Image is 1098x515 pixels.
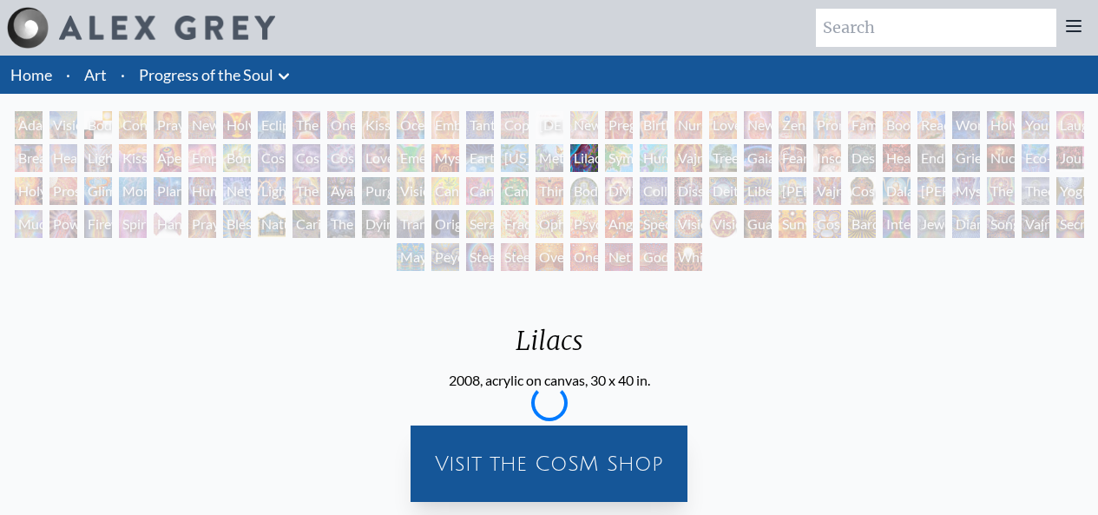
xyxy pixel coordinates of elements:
div: Caring [293,210,320,238]
div: Liberation Through Seeing [744,177,772,205]
div: DMT - The Spirit Molecule [605,177,633,205]
div: Third Eye Tears of Joy [536,177,563,205]
div: Reading [917,111,945,139]
div: Metamorphosis [536,144,563,172]
div: Angel Skin [605,210,633,238]
div: Mudra [15,210,43,238]
div: Peyote Being [431,243,459,271]
div: Bardo Being [848,210,876,238]
div: White Light [674,243,702,271]
div: Tantra [466,111,494,139]
input: Search [816,9,1056,47]
div: Nursing [674,111,702,139]
div: Insomnia [813,144,841,172]
div: Visionary Origin of Language [49,111,77,139]
div: The Shulgins and their Alchemical Angels [293,177,320,205]
div: Tree & Person [709,144,737,172]
div: Godself [640,243,667,271]
div: Networks [223,177,251,205]
div: Mayan Being [397,243,424,271]
div: Earth Energies [466,144,494,172]
div: Deities & Demons Drinking from the Milky Pool [709,177,737,205]
div: Embracing [431,111,459,139]
li: · [114,56,132,94]
div: Holy Family [987,111,1015,139]
div: Spectral Lotus [640,210,667,238]
div: New Family [744,111,772,139]
div: Young & Old [1022,111,1049,139]
div: Kiss of the [MEDICAL_DATA] [119,144,147,172]
div: Hands that See [154,210,181,238]
div: Cosmic Artist [293,144,320,172]
div: Aperture [154,144,181,172]
div: Body, Mind, Spirit [84,111,112,139]
div: Guardian of Infinite Vision [744,210,772,238]
div: Lilacs [570,144,598,172]
div: Boo-boo [883,111,911,139]
div: Despair [848,144,876,172]
div: Adam & Eve [15,111,43,139]
div: Fractal Eyes [501,210,529,238]
div: Transfiguration [397,210,424,238]
div: Song of Vajra Being [987,210,1015,238]
div: Cosmic Elf [813,210,841,238]
div: Eclipse [258,111,286,139]
div: The Kiss [293,111,320,139]
div: Dissectional Art for Tool's Lateralus CD [674,177,702,205]
div: Mystic Eye [952,177,980,205]
div: Fear [779,144,806,172]
div: Ocean of Love Bliss [397,111,424,139]
div: Purging [362,177,390,205]
div: Breathing [15,144,43,172]
div: Monochord [119,177,147,205]
div: New Man New Woman [188,111,216,139]
div: Cannabis Sutra [466,177,494,205]
a: Art [84,63,107,87]
div: One [570,243,598,271]
div: Promise [813,111,841,139]
div: Pregnancy [605,111,633,139]
div: Vision Tree [397,177,424,205]
div: Prostration [49,177,77,205]
div: Vajra Being [1022,210,1049,238]
div: Kissing [362,111,390,139]
div: Vision Crystal Tondo [709,210,737,238]
div: Theologue [1022,177,1049,205]
div: Firewalking [84,210,112,238]
div: Family [848,111,876,139]
div: Copulating [501,111,529,139]
div: Cosmic Creativity [258,144,286,172]
div: Collective Vision [640,177,667,205]
div: Gaia [744,144,772,172]
div: Vajra Guru [813,177,841,205]
div: Psychomicrograph of a Fractal Paisley Cherub Feather Tip [570,210,598,238]
div: The Soul Finds It's Way [327,210,355,238]
div: Secret Writing Being [1056,210,1084,238]
div: Mysteriosa 2 [431,144,459,172]
div: Holy Grail [223,111,251,139]
div: Grieving [952,144,980,172]
div: Cosmic [DEMOGRAPHIC_DATA] [848,177,876,205]
div: The Seer [987,177,1015,205]
div: Endarkenment [917,144,945,172]
div: Emerald Grail [397,144,424,172]
div: Net of Being [605,243,633,271]
div: Vajra Horse [674,144,702,172]
div: Love is a Cosmic Force [362,144,390,172]
div: Body/Mind as a Vibratory Field of Energy [570,177,598,205]
div: Birth [640,111,667,139]
div: Praying [154,111,181,139]
div: [US_STATE] Song [501,144,529,172]
div: Empowerment [188,144,216,172]
div: Cannabis Mudra [431,177,459,205]
div: Headache [883,144,911,172]
div: Cosmic Lovers [327,144,355,172]
div: Steeplehead 2 [501,243,529,271]
div: Journey of the Wounded Healer [1056,144,1084,172]
li: · [59,56,77,94]
div: Wonder [952,111,980,139]
div: Dalai Lama [883,177,911,205]
div: Visit the CoSM Shop [421,436,677,492]
a: Progress of the Soul [139,63,273,87]
div: Praying Hands [188,210,216,238]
